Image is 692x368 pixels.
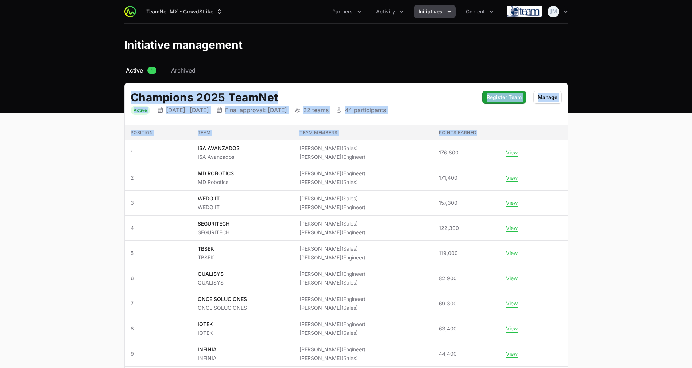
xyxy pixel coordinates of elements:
[166,106,209,114] p: [DATE] - [DATE]
[341,330,358,336] span: (Sales)
[299,145,366,152] li: [PERSON_NAME]
[418,8,442,15] span: Initiatives
[506,351,518,357] button: View
[341,271,366,277] span: (Engineer)
[299,329,366,337] li: [PERSON_NAME]
[299,270,366,278] li: [PERSON_NAME]
[439,325,457,332] span: 63,400
[341,305,358,311] span: (Sales)
[299,195,366,202] li: [PERSON_NAME]
[131,224,186,232] span: 4
[414,5,456,18] button: Initiatives
[299,321,366,328] li: [PERSON_NAME]
[124,66,568,75] nav: Initiative activity log navigation
[299,153,366,161] li: [PERSON_NAME]
[299,220,366,227] li: [PERSON_NAME]
[124,6,136,17] img: ActivitySource
[328,5,366,18] button: Partners
[198,279,224,286] p: QUALISYS
[198,245,214,252] p: TBSEK
[131,325,186,332] span: 8
[299,295,366,303] li: [PERSON_NAME]
[433,125,500,140] th: Points earned
[439,250,458,257] span: 119,000
[198,346,217,353] p: INFINIA
[198,321,213,328] p: IQTEK
[299,204,366,211] li: [PERSON_NAME]
[538,93,557,102] span: Manage
[198,195,220,202] p: WEDO IT
[341,346,366,352] span: (Engineer)
[439,275,457,282] span: 82,900
[507,4,542,19] img: TeamNet MX
[198,355,217,362] p: INFINIA
[131,174,186,181] span: 2
[125,125,192,140] th: Position
[299,254,366,261] li: [PERSON_NAME]
[299,245,366,252] li: [PERSON_NAME]
[548,6,559,17] img: Juan Manuel Zuleta
[482,91,526,104] button: Register Team
[341,154,366,160] span: (Engineer)
[198,179,234,186] p: MD Robotics
[131,300,186,307] span: 7
[341,145,358,151] span: (Sales)
[341,229,366,235] span: (Engineer)
[506,225,518,231] button: View
[126,66,143,75] span: Active
[192,125,294,140] th: Team
[299,346,366,353] li: [PERSON_NAME]
[299,355,366,362] li: [PERSON_NAME]
[198,220,229,227] p: SEGURITECH
[341,355,358,361] span: (Sales)
[341,296,366,302] span: (Engineer)
[506,175,518,181] button: View
[461,5,498,18] button: Content
[198,304,247,312] p: ONCE SOLUCIONES
[439,350,457,357] span: 44,400
[142,5,227,18] button: TeamNet MX - CrowdStrike
[506,200,518,206] button: View
[131,149,186,156] span: 1
[198,170,234,177] p: MD ROBOTICS
[533,91,562,104] button: Manage
[439,300,457,307] span: 69,300
[299,229,366,236] li: [PERSON_NAME]
[487,93,522,102] span: Register Team
[341,195,358,201] span: (Sales)
[131,250,186,257] span: 5
[506,275,518,282] button: View
[303,106,329,114] p: 22 teams
[439,199,457,207] span: 157,300
[136,5,498,18] div: Main navigation
[506,300,518,307] button: View
[372,5,408,18] div: Activity menu
[439,224,459,232] span: 122,300
[439,174,457,181] span: 171,400
[198,329,213,337] p: IQTEK
[461,5,498,18] div: Content menu
[372,5,408,18] button: Activity
[341,220,358,227] span: (Sales)
[142,5,227,18] div: Supplier switch menu
[341,170,366,176] span: (Engineer)
[506,325,518,332] button: View
[225,106,287,114] p: Final approval: [DATE]
[198,153,240,161] p: ISA Avanzados
[131,91,475,104] h2: Champions 2025 TeamNet
[341,279,358,286] span: (Sales)
[328,5,366,18] div: Partners menu
[466,8,485,15] span: Content
[198,204,220,211] p: WEDO IT
[198,270,224,278] p: QUALISYS
[332,8,353,15] span: Partners
[124,66,158,75] a: Active1
[198,295,247,303] p: ONCE SOLUCIONES
[439,149,459,156] span: 176,800
[414,5,456,18] div: Initiatives menu
[341,254,366,261] span: (Engineer)
[341,179,358,185] span: (Sales)
[341,321,366,327] span: (Engineer)
[131,275,186,282] span: 6
[506,250,518,257] button: View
